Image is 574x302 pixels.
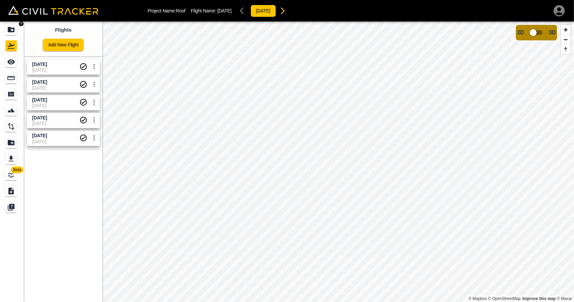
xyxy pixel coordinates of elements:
[523,296,556,301] a: Map feedback
[488,296,521,301] a: OpenStreetMap
[468,296,487,301] a: Mapbox
[217,8,231,13] span: [DATE]
[561,35,571,44] button: Zoom out
[103,22,574,302] canvas: Map
[251,5,276,17] button: [DATE]
[517,30,524,36] span: 2D
[561,44,571,54] button: Reset bearing to north
[148,8,186,13] p: Project Name: Roof
[549,30,556,36] span: 3D
[191,8,231,13] p: Flight Name:
[8,6,99,15] img: Civil Tracker
[557,296,572,301] a: Maxar
[561,25,571,35] button: Zoom in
